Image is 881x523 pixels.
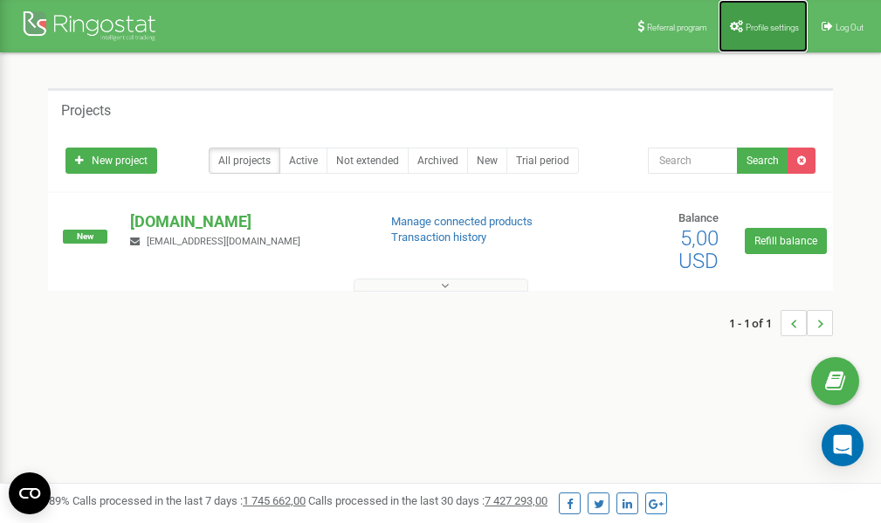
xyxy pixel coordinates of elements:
[72,494,306,507] span: Calls processed in the last 7 days :
[391,215,533,228] a: Manage connected products
[746,23,799,32] span: Profile settings
[391,231,486,244] a: Transaction history
[836,23,864,32] span: Log Out
[506,148,579,174] a: Trial period
[327,148,409,174] a: Not extended
[61,103,111,119] h5: Projects
[678,211,719,224] span: Balance
[467,148,507,174] a: New
[822,424,864,466] div: Open Intercom Messenger
[408,148,468,174] a: Archived
[63,230,107,244] span: New
[729,292,833,354] nav: ...
[647,23,707,32] span: Referral program
[648,148,738,174] input: Search
[209,148,280,174] a: All projects
[130,210,362,233] p: [DOMAIN_NAME]
[308,494,547,507] span: Calls processed in the last 30 days :
[147,236,300,247] span: [EMAIL_ADDRESS][DOMAIN_NAME]
[729,310,781,336] span: 1 - 1 of 1
[485,494,547,507] u: 7 427 293,00
[737,148,788,174] button: Search
[243,494,306,507] u: 1 745 662,00
[65,148,157,174] a: New project
[678,226,719,273] span: 5,00 USD
[745,228,827,254] a: Refill balance
[279,148,327,174] a: Active
[9,472,51,514] button: Open CMP widget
